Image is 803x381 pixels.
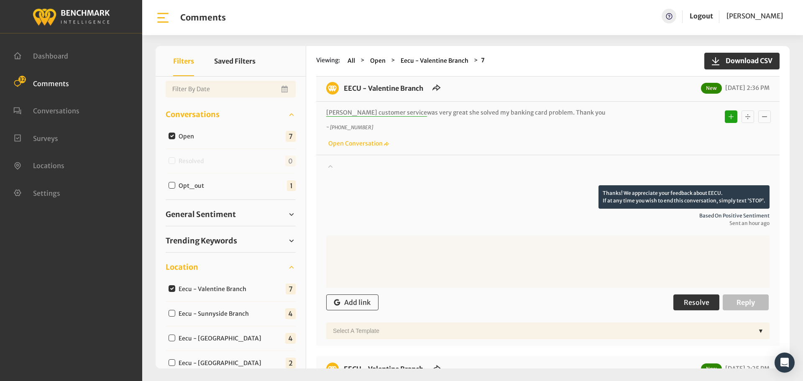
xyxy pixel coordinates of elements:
label: Open [176,132,201,141]
strong: 7 [481,56,485,64]
h6: EECU - Valentine Branch [339,363,428,375]
a: EECU - Valentine Branch [344,365,423,373]
div: Basic example [723,108,773,125]
h1: Comments [180,13,226,23]
img: benchmark [326,363,339,375]
span: Settings [33,189,60,197]
span: 1 [287,180,296,191]
a: Locations [13,161,64,169]
a: Surveys [13,133,58,142]
div: Open Intercom Messenger [775,353,795,373]
span: Locations [33,161,64,170]
span: 0 [285,156,296,166]
span: 2 [286,358,296,368]
span: Surveys [33,134,58,142]
a: Comments 32 [13,79,69,87]
span: Viewing: [316,56,340,66]
span: Conversations [166,109,220,120]
span: [DATE] 2:36 PM [723,84,770,92]
p: was very great she solved my banking card problem. Thank you [326,108,659,117]
span: Conversations [33,107,79,115]
span: Location [166,261,198,273]
a: Logout [690,9,713,23]
button: Saved Filters [214,46,256,76]
label: Eecu - [GEOGRAPHIC_DATA] [176,359,268,368]
div: Select a Template [329,322,754,339]
input: Eecu - Valentine Branch [169,285,175,292]
button: Open [368,56,388,66]
span: Comments [33,79,69,87]
span: New [701,83,722,94]
input: Eecu - [GEOGRAPHIC_DATA] [169,359,175,366]
img: benchmark [326,82,339,95]
input: Open [169,133,175,139]
span: General Sentiment [166,209,236,220]
img: bar [156,10,170,25]
button: Add link [326,294,378,310]
span: 4 [285,308,296,319]
span: 4 [285,333,296,344]
span: [PERSON_NAME] [726,12,783,20]
span: Sent an hour ago [326,220,770,227]
span: Dashboard [33,52,68,60]
input: Eecu - Sunnyside Branch [169,310,175,317]
i: ~ [PHONE_NUMBER] [326,124,373,130]
span: [PERSON_NAME] customer service [326,109,427,117]
label: Opt_out [176,182,211,190]
a: EECU - Valentine Branch [344,84,423,92]
a: Conversations [166,108,296,121]
button: Resolve [673,294,719,310]
a: Trending Keywords [166,235,296,247]
button: Eecu - Valentine Branch [398,56,471,66]
span: Resolve [684,298,709,307]
a: Dashboard [13,51,68,59]
button: All [345,56,358,66]
label: Resolved [176,157,211,166]
span: 7 [286,284,296,294]
h6: EECU - Valentine Branch [339,82,428,95]
button: Download CSV [704,53,780,69]
span: Trending Keywords [166,235,237,246]
a: Settings [13,188,60,197]
a: [PERSON_NAME] [726,9,783,23]
a: Logout [690,12,713,20]
span: 7 [286,131,296,142]
img: benchmark [32,6,110,27]
a: Conversations [13,106,79,114]
button: Open Calendar [280,81,291,97]
input: Opt_out [169,182,175,189]
label: Eecu - Valentine Branch [176,285,253,294]
a: General Sentiment [166,208,296,221]
div: ▼ [754,322,767,339]
label: Eecu - [GEOGRAPHIC_DATA] [176,334,268,343]
a: Location [166,261,296,274]
span: [DATE] 2:25 PM [723,365,770,372]
input: Eecu - [GEOGRAPHIC_DATA] [169,335,175,341]
p: Thanks! We appreciate your feedback about EECU. If at any time you wish to end this conversation,... [598,185,770,209]
a: Open Conversation [326,140,389,147]
span: Download CSV [721,56,772,66]
span: New [701,363,722,374]
span: Based on positive sentiment [326,212,770,220]
input: Date range input field [166,81,296,97]
button: Filters [173,46,194,76]
span: 32 [18,76,26,83]
label: Eecu - Sunnyside Branch [176,309,256,318]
